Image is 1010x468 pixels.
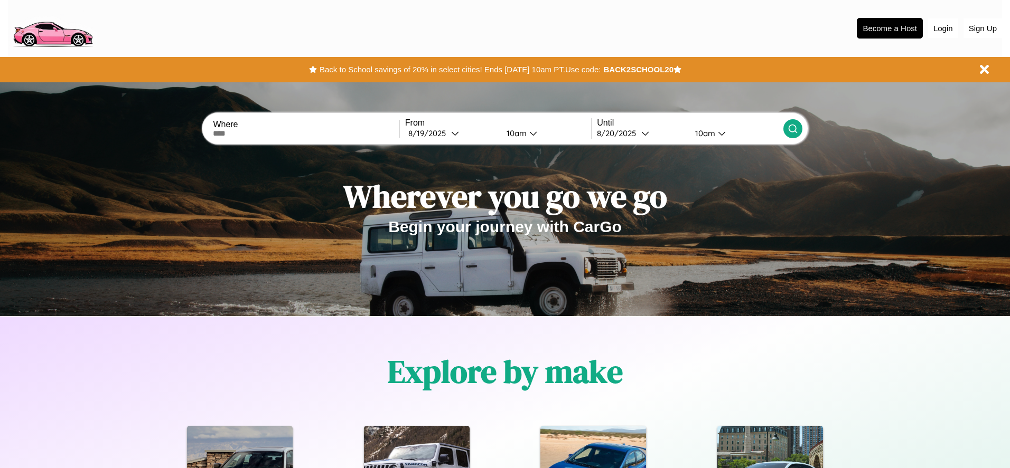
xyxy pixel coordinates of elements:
label: Until [597,118,783,128]
button: Become a Host [857,18,923,39]
div: 10am [690,128,718,138]
button: Back to School savings of 20% in select cities! Ends [DATE] 10am PT.Use code: [317,62,603,77]
button: 8/19/2025 [405,128,498,139]
div: 10am [501,128,529,138]
b: BACK2SCHOOL20 [603,65,674,74]
label: Where [213,120,399,129]
button: Login [928,18,958,38]
div: 8 / 20 / 2025 [597,128,641,138]
button: Sign Up [964,18,1002,38]
img: logo [8,5,97,50]
h1: Explore by make [388,350,623,393]
button: 10am [687,128,783,139]
button: 10am [498,128,591,139]
div: 8 / 19 / 2025 [408,128,451,138]
label: From [405,118,591,128]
